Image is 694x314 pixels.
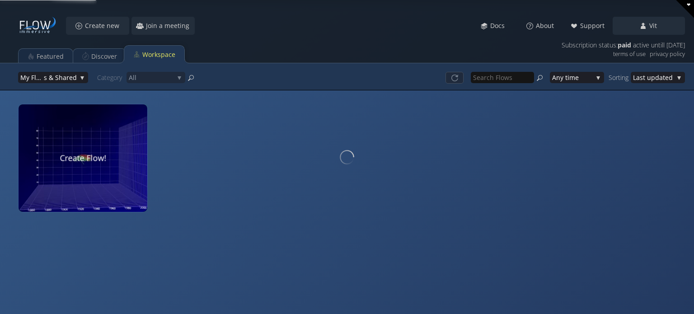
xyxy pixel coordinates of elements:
div: Workspace [142,46,175,63]
a: privacy policy [650,48,685,60]
span: My Flow [20,72,44,83]
span: About [535,21,559,30]
input: Search Flows [471,72,534,83]
span: Support [580,21,610,30]
span: La [633,72,640,83]
span: Vit [649,21,662,30]
span: st updated [640,72,674,83]
div: Sorting [609,72,631,83]
span: Docs [490,21,510,30]
div: Discover [91,48,117,65]
a: terms of use [613,48,646,60]
span: Create new [84,21,125,30]
div: Featured [37,48,64,65]
span: me [569,72,593,83]
span: s & Shared [44,72,77,83]
span: Join a meeting [145,21,195,30]
span: Any ti [552,72,569,83]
